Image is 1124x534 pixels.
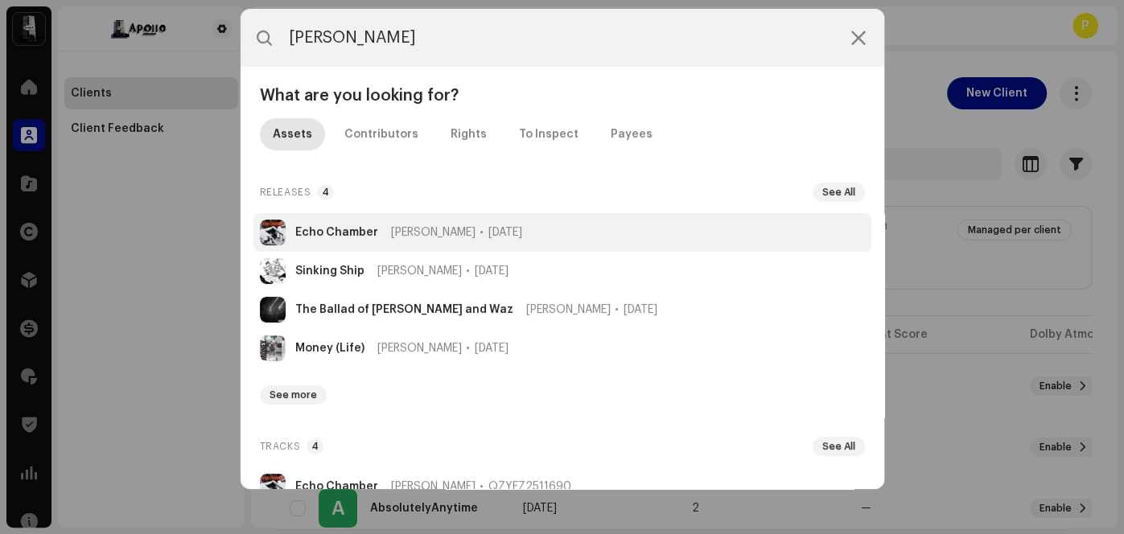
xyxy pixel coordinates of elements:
div: Contributors [344,118,418,150]
span: See All [822,440,855,453]
span: [PERSON_NAME] [377,342,462,355]
strong: Echo Chamber [295,480,378,493]
span: Releases [260,183,311,202]
strong: Money (Life) [295,342,364,355]
span: [PERSON_NAME] [391,480,476,493]
button: See more [260,385,327,405]
p-badge: 4 [317,185,334,199]
div: Assets [273,118,312,150]
img: 20bfbd16-45d5-45e5-a51a-be180e56d1a6 [260,220,286,245]
div: What are you looking for? [253,86,871,105]
span: Tracks [260,437,301,456]
img: 20bfbd16-45d5-45e5-a51a-be180e56d1a6 [260,474,286,499]
div: Rights [451,118,487,150]
button: See All [813,437,865,456]
span: [DATE] [624,303,657,316]
span: [DATE] [488,226,522,239]
span: See All [822,186,855,199]
span: See more [270,388,317,401]
span: [PERSON_NAME] [391,226,476,239]
strong: Echo Chamber [295,226,378,239]
span: [PERSON_NAME] [377,265,462,277]
img: d50f9a69-9d23-4ffe-8c11-3b589e9c623b [260,297,286,322]
p-badge: 4 [307,439,323,454]
strong: Sinking Ship [295,265,364,277]
div: Payees [611,118,653,150]
span: [DATE] [475,265,508,277]
div: To Inspect [519,118,578,150]
input: Search [241,9,884,67]
button: See All [813,183,865,202]
span: [DATE] [475,342,508,355]
span: QZYFZ2511690 [488,480,571,493]
strong: The Ballad of [PERSON_NAME] and Waz [295,303,513,316]
img: fd26a4bb-29f1-4ac9-8ab7-ca95b1689279 [260,258,286,284]
span: [PERSON_NAME] [526,303,611,316]
img: c049a750-72ce-482e-ae88-a3cc4712684c [260,335,286,361]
